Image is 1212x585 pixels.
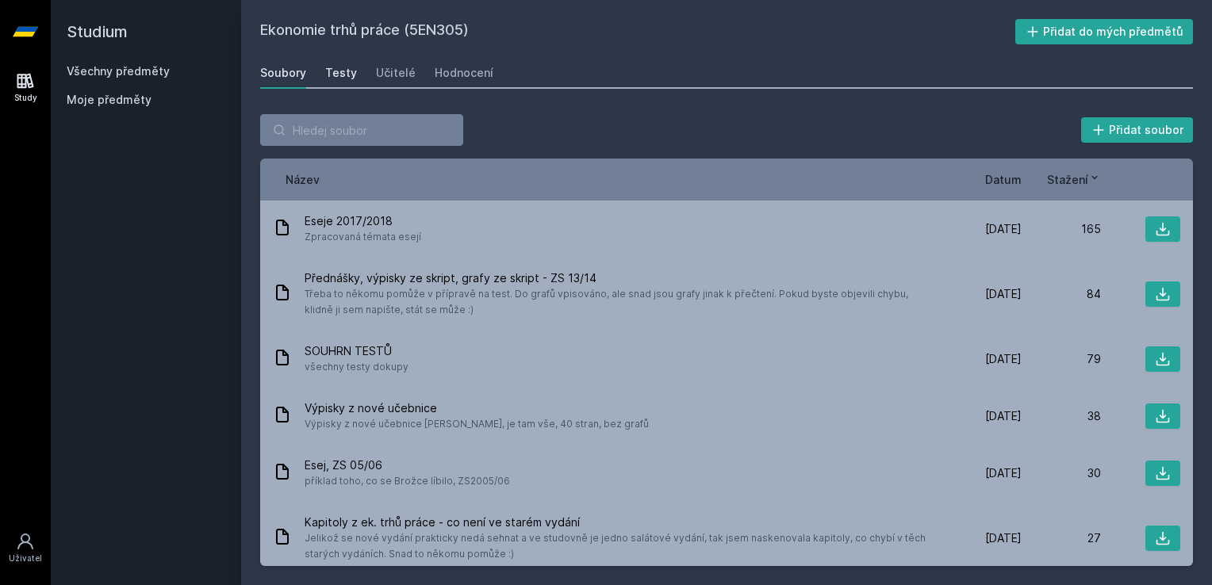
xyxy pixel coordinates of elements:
[985,408,1022,424] span: [DATE]
[260,57,306,89] a: Soubory
[3,63,48,112] a: Study
[305,213,421,229] span: Eseje 2017/2018
[1015,19,1194,44] button: Přidat do mých předmětů
[305,229,421,245] span: Zpracovaná témata esejí
[286,171,320,188] button: Název
[376,57,416,89] a: Učitelé
[305,343,408,359] span: SOUHRN TESTŮ
[67,64,170,78] a: Všechny předměty
[305,416,649,432] span: Výpisky z nové učebnice [PERSON_NAME], je tam vše, 40 stran, bez grafů
[1022,465,1101,481] div: 30
[305,514,936,530] span: Kapitoly z ek. trhů práce - co není ve starém vydání
[435,65,493,81] div: Hodnocení
[305,457,510,473] span: Esej, ZS 05/06
[305,359,408,375] span: všechny testy dokupy
[260,65,306,81] div: Soubory
[1022,286,1101,302] div: 84
[67,92,151,108] span: Moje předměty
[3,524,48,572] a: Uživatel
[305,400,649,416] span: Výpisky z nové učebnice
[1022,530,1101,546] div: 27
[1022,221,1101,237] div: 165
[260,19,1015,44] h2: Ekonomie trhů práce (5EN305)
[305,286,936,318] span: Třeba to někomu pomůže v přípravě na test. Do grafů vpisováno, ale snad jsou grafy jinak k přečte...
[985,465,1022,481] span: [DATE]
[325,65,357,81] div: Testy
[14,92,37,104] div: Study
[305,530,936,562] span: Jelikož se nové vydání prakticky nedá sehnat a ve studovně je jedno salátové vydání, tak jsem nas...
[376,65,416,81] div: Učitelé
[985,171,1022,188] button: Datum
[1081,117,1194,143] button: Přidat soubor
[305,473,510,489] span: příklad toho, co se Brožce líbilo, ZS2005/06
[435,57,493,89] a: Hodnocení
[1022,351,1101,367] div: 79
[325,57,357,89] a: Testy
[985,286,1022,302] span: [DATE]
[260,114,463,146] input: Hledej soubor
[1022,408,1101,424] div: 38
[1047,171,1101,188] button: Stažení
[985,351,1022,367] span: [DATE]
[985,530,1022,546] span: [DATE]
[9,552,42,564] div: Uživatel
[985,221,1022,237] span: [DATE]
[1047,171,1088,188] span: Stažení
[305,270,936,286] span: Přednášky, výpisky ze skript, grafy ze skript - ZS 13/14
